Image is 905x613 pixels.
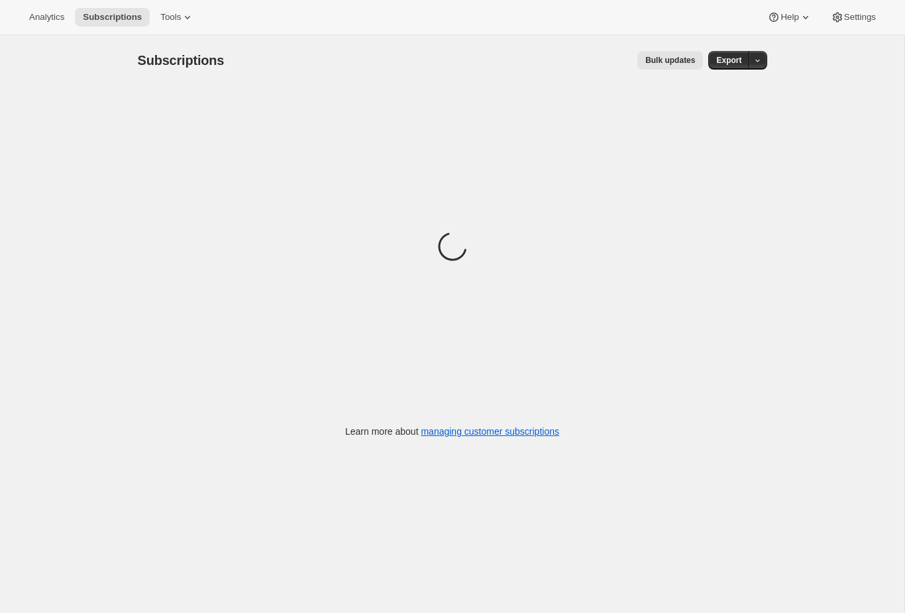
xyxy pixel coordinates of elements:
[708,51,749,70] button: Export
[637,51,703,70] button: Bulk updates
[29,12,64,23] span: Analytics
[152,8,202,27] button: Tools
[138,53,225,68] span: Subscriptions
[83,12,142,23] span: Subscriptions
[345,425,559,438] p: Learn more about
[645,55,695,66] span: Bulk updates
[844,12,876,23] span: Settings
[780,12,798,23] span: Help
[716,55,741,66] span: Export
[160,12,181,23] span: Tools
[759,8,820,27] button: Help
[823,8,884,27] button: Settings
[21,8,72,27] button: Analytics
[421,426,559,437] a: managing customer subscriptions
[75,8,150,27] button: Subscriptions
